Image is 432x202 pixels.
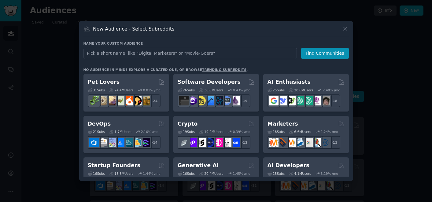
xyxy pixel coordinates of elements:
div: 13.8M Users [109,171,133,176]
h3: New Audience - Select Subreddits [93,26,174,32]
div: 0.43 % /mo [233,88,250,92]
div: 0.81 % /mo [143,88,161,92]
img: 0xPolygon [188,138,197,147]
div: 21 Sub s [88,130,105,134]
div: 3.19 % /mo [321,171,338,176]
img: Docker_DevOps [106,138,116,147]
h2: DevOps [88,120,111,128]
img: defiblockchain [213,138,223,147]
button: Find Communities [301,48,349,59]
div: 31 Sub s [88,88,105,92]
img: AskMarketing [286,138,296,147]
img: web3 [205,138,214,147]
div: 19 Sub s [178,130,195,134]
img: learnjavascript [196,96,206,105]
div: 2.48 % /mo [323,88,340,92]
img: AskComputerScience [222,96,231,105]
div: 18 Sub s [268,130,285,134]
img: OpenAIDev [312,96,321,105]
div: 4.1M Users [289,171,311,176]
img: GoogleGeminiAI [269,96,279,105]
div: + 19 [238,94,250,107]
h2: Pet Lovers [88,78,120,86]
img: software [179,96,189,105]
img: chatgpt_promptDesign [295,96,304,105]
img: ethfinance [179,138,189,147]
img: MarketingResearch [312,138,321,147]
img: googleads [303,138,313,147]
div: 1.45 % /mo [233,171,250,176]
div: 1.7M Users [109,130,131,134]
img: bigseo [278,138,287,147]
img: leopardgeckos [106,96,116,105]
div: 19.2M Users [199,130,223,134]
h2: Startup Founders [88,162,140,169]
img: ballpython [98,96,107,105]
div: 16 Sub s [178,171,195,176]
div: + 24 [148,94,161,107]
a: trending subreddits [202,68,246,72]
img: cockatiel [124,96,133,105]
div: + 14 [148,136,161,149]
h2: AI Enthusiasts [268,78,311,86]
img: ethstaker [196,138,206,147]
div: No audience in mind? Explore a curated one, or browse . [83,68,248,72]
img: Emailmarketing [295,138,304,147]
div: 6.6M Users [289,130,311,134]
div: 20.4M Users [199,171,223,176]
div: + 11 [327,136,340,149]
h2: Generative AI [178,162,219,169]
h2: Marketers [268,120,298,128]
div: 20.6M Users [289,88,313,92]
img: PlatformEngineers [141,138,150,147]
div: 1.24 % /mo [321,130,338,134]
div: 25 Sub s [268,88,285,92]
img: chatgpt_prompts_ [303,96,313,105]
img: PetAdvice [132,96,142,105]
img: CryptoNews [222,138,231,147]
div: 24.4M Users [109,88,133,92]
div: + 18 [327,94,340,107]
div: 0.39 % /mo [233,130,250,134]
img: defi_ [231,138,240,147]
img: csharp [188,96,197,105]
div: 15 Sub s [268,171,285,176]
img: azuredevops [89,138,99,147]
img: ArtificalIntelligence [320,96,330,105]
img: elixir [231,96,240,105]
img: herpetology [89,96,99,105]
div: 30.0M Users [199,88,223,92]
img: AWS_Certified_Experts [98,138,107,147]
img: aws_cdk [132,138,142,147]
div: 2.10 % /mo [141,130,158,134]
img: platformengineering [124,138,133,147]
img: reactnative [213,96,223,105]
img: DevOpsLinks [115,138,124,147]
h2: Software Developers [178,78,241,86]
img: DeepSeek [278,96,287,105]
img: iOSProgramming [205,96,214,105]
div: 26 Sub s [178,88,195,92]
div: 1.44 % /mo [143,171,161,176]
img: AItoolsCatalog [286,96,296,105]
img: dogbreed [141,96,150,105]
img: content_marketing [269,138,279,147]
input: Pick a short name, like "Digital Marketers" or "Movie-Goers" [83,48,297,59]
h2: Crypto [178,120,198,128]
h3: Name your custom audience [83,41,349,46]
div: + 12 [238,136,250,149]
img: turtle [115,96,124,105]
div: 16 Sub s [88,171,105,176]
h2: AI Developers [268,162,309,169]
img: OnlineMarketing [320,138,330,147]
